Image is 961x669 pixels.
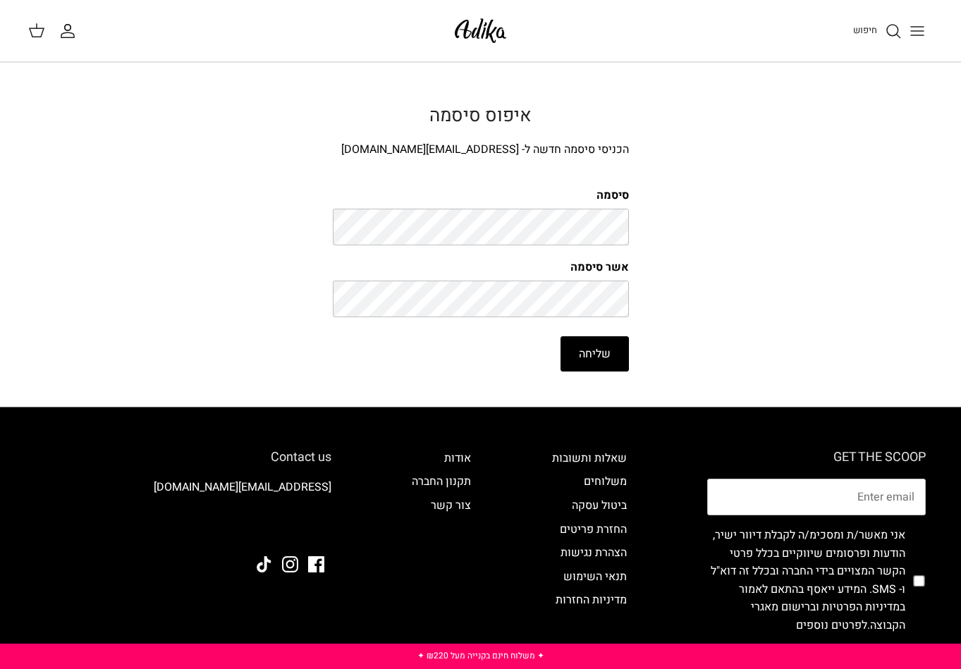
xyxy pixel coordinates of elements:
[796,617,867,634] a: לפרטים נוספים
[451,14,510,47] img: Adika IL
[707,450,926,465] h6: GET THE SCOOP
[707,527,905,635] label: אני מאשר/ת ומסכימ/ה לקבלת דיוור ישיר, הודעות ופרסומים שיווקיים בכלל פרטי הקשר המצויים בידי החברה ...
[556,591,627,608] a: מדיניות החזרות
[853,23,877,37] span: חיפוש
[902,16,933,47] button: Toggle menu
[853,23,902,39] a: חיפוש
[431,497,471,514] a: צור קשר
[35,450,331,465] h6: Contact us
[333,105,629,127] h2: איפוס סיסמה
[552,450,627,467] a: שאלות ותשובות
[412,473,471,490] a: תקנון החברה
[333,141,629,159] p: הכניסי סיסמה חדשה ל- [EMAIL_ADDRESS][DOMAIN_NAME]
[560,521,627,538] a: החזרת פריטים
[563,568,627,585] a: תנאי השימוש
[293,518,331,536] img: Adika IL
[282,556,298,572] a: Instagram
[256,556,272,572] a: Tiktok
[59,23,82,39] a: החשבון שלי
[333,188,629,203] label: סיסמה
[707,479,926,515] input: Email
[333,259,629,275] label: אשר סיסמה
[561,336,629,372] button: שליחה
[572,497,627,514] a: ביטול עסקה
[584,473,627,490] a: משלוחים
[154,479,331,496] a: [EMAIL_ADDRESS][DOMAIN_NAME]
[417,649,544,662] a: ✦ משלוח חינם בקנייה מעל ₪220 ✦
[561,544,627,561] a: הצהרת נגישות
[308,556,324,572] a: Facebook
[444,450,471,467] a: אודות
